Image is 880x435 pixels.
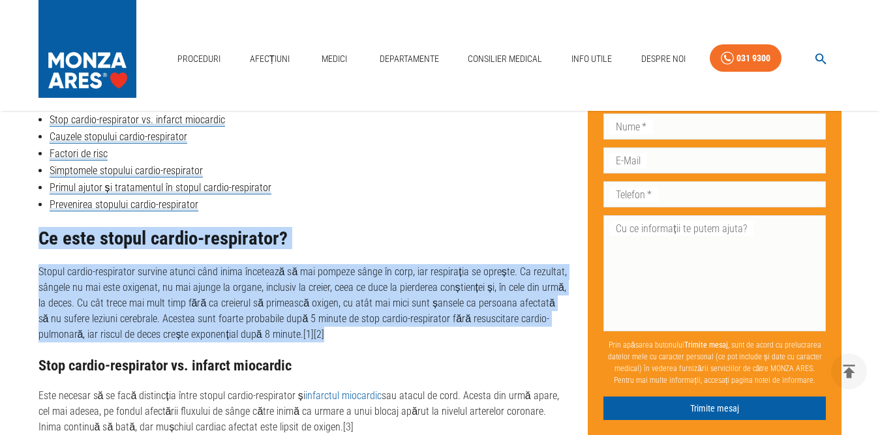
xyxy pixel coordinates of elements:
a: Departamente [374,46,444,72]
a: Primul ajutor și tratamentul în stopul cardio-respirator [50,181,271,194]
a: Factori de risc [50,147,108,160]
a: Prevenirea stopului cardio-respirator [50,198,198,211]
h2: Ce este stopul cardio-respirator? [38,228,568,249]
a: 031 9300 [710,44,781,72]
a: Consilier Medical [463,46,547,72]
a: infarctul miocardic [305,389,382,402]
a: Simptomele stopului cardio-respirator [50,164,203,177]
b: Trimite mesaj [684,340,728,350]
p: Stopul cardio-respirator survine atunci când inima încetează să mai pompeze sânge în corp, iar re... [38,264,568,342]
p: Prin apăsarea butonului , sunt de acord cu prelucrarea datelor mele cu caracter personal (ce pot ... [603,334,826,391]
a: Proceduri [172,46,226,72]
div: 031 9300 [736,50,770,67]
a: Medici [314,46,356,72]
h3: Stop cardio-respirator vs. infarct miocardic [38,357,568,374]
a: Info Utile [566,46,617,72]
a: Stop cardio-respirator vs. infarct miocardic [50,113,225,127]
a: Afecțiuni [245,46,296,72]
button: Trimite mesaj [603,397,826,421]
a: Cauzele stopului cardio-respirator [50,130,187,143]
button: delete [831,353,867,389]
a: Despre Noi [636,46,691,72]
p: Este necesar să se facă distincția între stopul cardio-respirator și sau atacul de cord. Acesta d... [38,388,568,435]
